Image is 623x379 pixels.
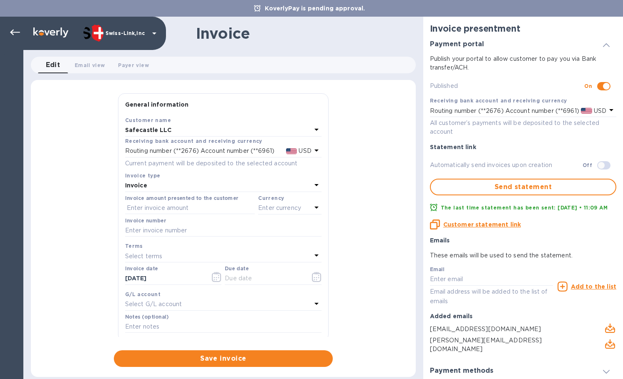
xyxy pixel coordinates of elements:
[125,172,161,179] b: Invoice type
[437,182,609,192] span: Send statement
[430,23,616,34] h2: Invoice presentment
[125,147,274,155] p: Routing number (**2676) Account number (**6961)
[33,27,68,37] img: Logo
[592,107,606,114] span: USD
[297,147,311,154] span: USD
[430,55,616,72] p: Publish your portal to allow customer to pay you via Bank transfer/ACH.
[125,182,147,189] b: Invoice
[125,272,204,285] input: Select date
[430,119,616,136] p: All customer’s payments will be deposited to the selected account
[443,221,521,228] u: Customer statement link
[125,243,143,249] b: Terms
[125,117,171,123] b: Customer name
[261,4,369,12] p: KoverlyPay is pending approval.
[286,148,297,154] img: USD
[571,283,616,290] u: Add to the list
[430,179,616,195] button: Send statement
[125,218,166,223] label: Invoice number
[430,287,553,306] p: Email address will be added to the list of emails
[225,267,249,272] label: Due date
[125,138,262,144] b: Receiving bank account and receiving currency
[441,204,608,211] b: The last time statement has been sent: [DATE] • 11:09 AM
[584,83,592,89] b: On
[581,108,592,114] img: USD
[75,61,105,70] span: Email view
[46,59,60,71] span: Edit
[125,267,158,272] label: Invoice date
[430,236,616,244] p: Emails
[430,367,493,375] h3: Payment methods
[125,252,163,261] p: Select terms
[121,354,326,364] span: Save invoice
[258,204,301,212] p: Enter currency
[125,300,182,309] p: Select G/L account
[430,107,579,115] p: Routing number (**2676) Account number (**6961)
[430,325,585,334] p: [EMAIL_ADDRESS][DOMAIN_NAME]
[430,312,616,320] p: Added emails
[430,97,567,104] b: Receiving bank account and receiving currency
[430,40,484,48] h3: Payment portal
[430,251,616,260] p: These emails will be used to send the statement.
[125,224,322,237] input: Enter invoice number
[583,162,592,168] b: Off
[258,195,284,201] b: Currency
[125,101,189,108] b: General information
[430,273,553,286] input: Enter email
[430,161,583,170] p: Automatically send invoices upon creation
[125,291,161,297] b: G/L account
[106,30,147,36] p: Swiss-Link,Inc
[430,82,585,90] p: Published
[125,196,239,201] label: Invoice amount presented to the customer
[125,314,169,319] label: Notes (optional)
[125,202,255,214] input: Enter invoice amount
[114,350,333,367] button: Save invoice
[225,272,304,285] input: Due date
[430,336,585,354] p: [PERSON_NAME][EMAIL_ADDRESS][DOMAIN_NAME]
[118,61,148,70] span: Payer view
[125,321,322,333] input: Enter notes
[430,143,616,151] p: Statement link
[196,25,250,42] h1: Invoice
[430,267,445,272] label: Email
[125,127,171,133] b: Safecastle LLC
[125,159,322,168] p: Current payment will be deposited to the selected account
